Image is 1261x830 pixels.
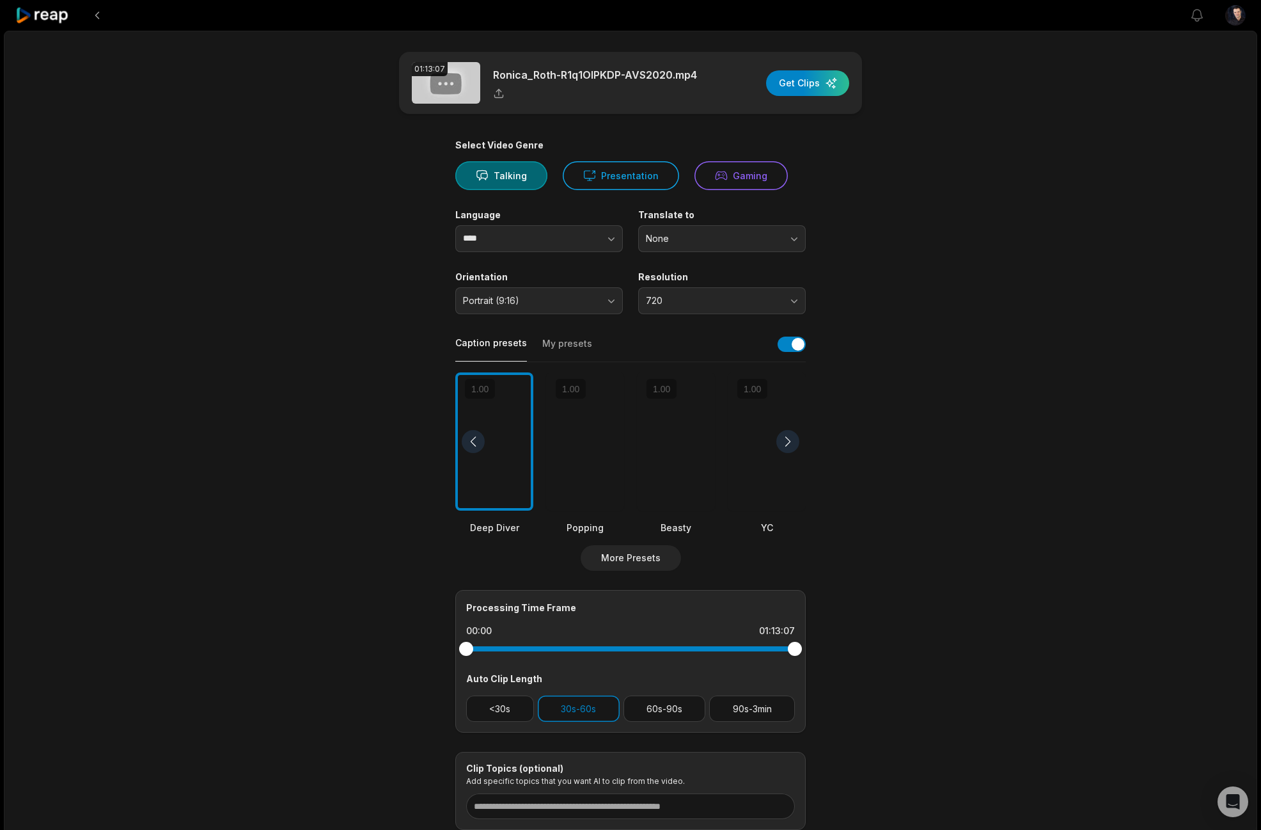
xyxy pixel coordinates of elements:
div: Select Video Genre [455,140,806,151]
div: 00:00 [466,625,492,637]
button: More Presets [581,545,681,571]
p: Ronica_Roth-R1q1OlPKDP-AVS2020.mp4 [493,67,697,83]
span: None [646,233,780,244]
button: Talking [455,161,547,190]
p: Add specific topics that you want AI to clip from the video. [466,776,795,786]
span: 720 [646,295,780,307]
div: 01:13:07 [759,625,795,637]
button: My presets [542,337,592,362]
label: Orientation [455,271,623,283]
div: Clip Topics (optional) [466,763,795,774]
button: Caption presets [455,337,527,362]
div: Beasty [637,521,715,534]
button: 90s-3min [709,696,795,722]
button: None [638,225,806,252]
div: Auto Clip Length [466,672,795,685]
span: Portrait (9:16) [463,295,597,307]
button: Get Clips [766,70,849,96]
button: Gaming [694,161,788,190]
label: Language [455,209,623,221]
button: 30s-60s [538,696,620,722]
div: Processing Time Frame [466,601,795,614]
label: Translate to [638,209,806,221]
button: Portrait (9:16) [455,287,623,314]
div: Popping [546,521,624,534]
div: YC [728,521,806,534]
button: <30s [466,696,534,722]
label: Resolution [638,271,806,283]
button: 60s-90s [623,696,706,722]
button: Presentation [563,161,679,190]
button: 720 [638,287,806,314]
div: 01:13:07 [412,62,448,76]
div: Deep Diver [455,521,533,534]
div: Open Intercom Messenger [1218,786,1248,817]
